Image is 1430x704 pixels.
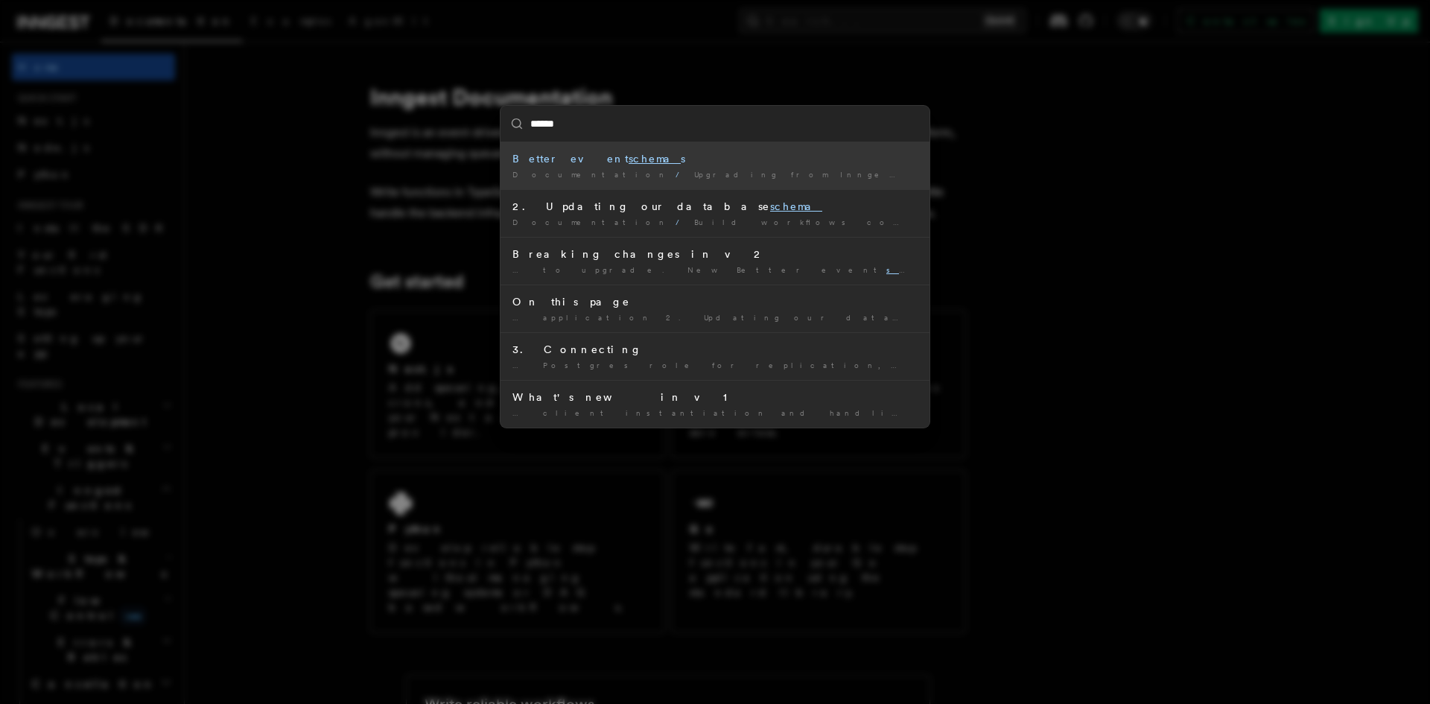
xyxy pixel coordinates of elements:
[512,170,670,179] span: Documentation
[512,151,918,166] div: Better event s
[512,218,670,226] span: Documentation
[512,360,918,371] div: … Postgres role for replication, grant access to the role …
[512,199,918,214] div: 2. Updating our database
[512,247,918,261] div: Breaking changes in v2
[629,153,681,165] mark: schema
[512,264,918,276] div: … to upgrade. New Better event s - create and maintain your …
[676,170,688,179] span: /
[886,265,947,274] mark: schema
[694,170,1077,179] span: Upgrading from Inngest SDK v1 to v2
[512,312,918,323] div: … application 2. Updating our database 3. Adding the Workflow …
[770,200,822,212] mark: schema
[512,294,918,309] div: On this page
[694,218,1164,226] span: Build workflows configurable by your users
[512,408,918,419] div: … client instantiation and handling of s via new Inngest() - removed …
[512,342,918,357] div: 3. Connecting
[512,390,918,405] div: What's new in v1
[676,218,688,226] span: /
